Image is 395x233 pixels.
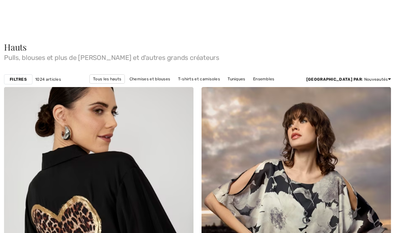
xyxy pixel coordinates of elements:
[306,76,391,82] div: : Nouveautés
[4,52,391,61] span: Pulls, blouses et plus de [PERSON_NAME] et d'autres grands créateurs
[175,75,223,83] a: T-shirts et camisoles
[10,76,27,82] strong: Filtres
[35,76,61,82] span: 1024 articles
[224,75,248,83] a: Tuniques
[216,84,269,92] a: Hauts [PERSON_NAME]
[126,75,174,83] a: Chemises et blouses
[250,75,278,83] a: Ensembles
[98,84,151,92] a: [PERSON_NAME] Hauts
[89,74,125,84] a: Tous les hauts
[4,41,27,53] span: Hauts
[152,84,185,92] a: Hauts blancs
[186,84,215,92] a: Hauts noirs
[306,77,362,82] strong: [GEOGRAPHIC_DATA] par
